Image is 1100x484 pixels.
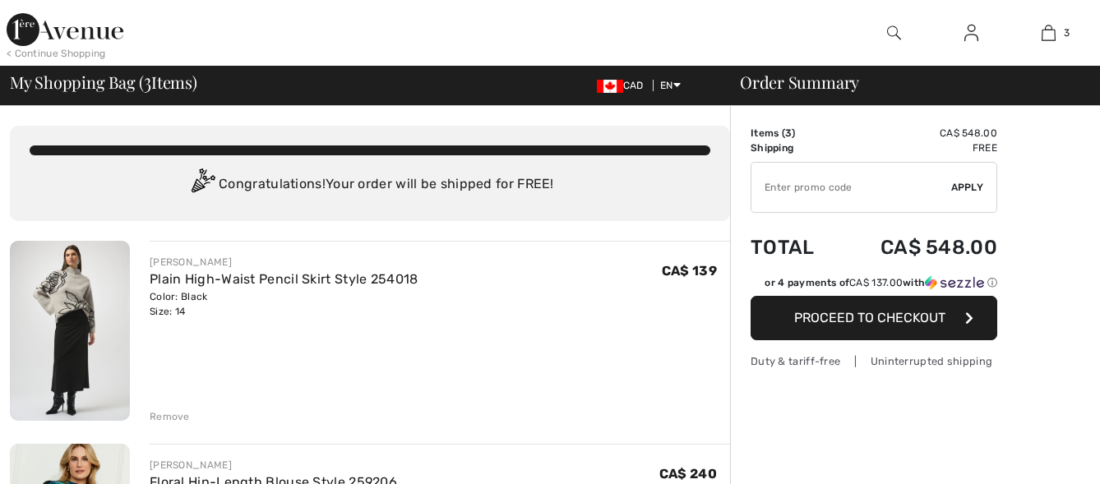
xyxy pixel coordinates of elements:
img: Canadian Dollar [597,80,623,93]
td: Items ( ) [751,126,838,141]
img: Sezzle [925,275,984,290]
div: < Continue Shopping [7,46,106,61]
div: or 4 payments ofCA$ 137.00withSezzle Click to learn more about Sezzle [751,275,997,296]
div: or 4 payments of with [765,275,997,290]
img: Congratulation2.svg [186,168,219,201]
div: Congratulations! Your order will be shipped for FREE! [30,168,710,201]
button: Proceed to Checkout [751,296,997,340]
span: Apply [951,180,984,195]
span: CA$ 137.00 [849,277,903,288]
span: CA$ 240 [659,466,717,482]
div: [PERSON_NAME] [150,458,397,472]
span: 3 [144,70,151,91]
div: Duty & tariff-free | Uninterrupted shipping [751,353,997,369]
span: CA$ 139 [662,263,717,279]
td: CA$ 548.00 [838,219,997,275]
span: Proceed to Checkout [794,310,945,325]
a: 3 [1010,23,1086,43]
img: My Info [964,23,978,43]
span: 3 [785,127,792,139]
span: EN [660,80,681,91]
div: Remove [150,409,190,424]
input: Promo code [751,163,951,212]
img: My Bag [1042,23,1056,43]
a: Plain High-Waist Pencil Skirt Style 254018 [150,271,418,287]
img: 1ère Avenue [7,13,123,46]
td: Free [838,141,997,155]
div: Color: Black Size: 14 [150,289,418,319]
td: CA$ 548.00 [838,126,997,141]
a: Sign In [951,23,991,44]
span: My Shopping Bag ( Items) [10,74,197,90]
img: search the website [887,23,901,43]
span: CAD [597,80,650,91]
img: Plain High-Waist Pencil Skirt Style 254018 [10,241,130,421]
span: 3 [1064,25,1070,40]
td: Total [751,219,838,275]
td: Shipping [751,141,838,155]
div: [PERSON_NAME] [150,255,418,270]
div: Order Summary [720,74,1090,90]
